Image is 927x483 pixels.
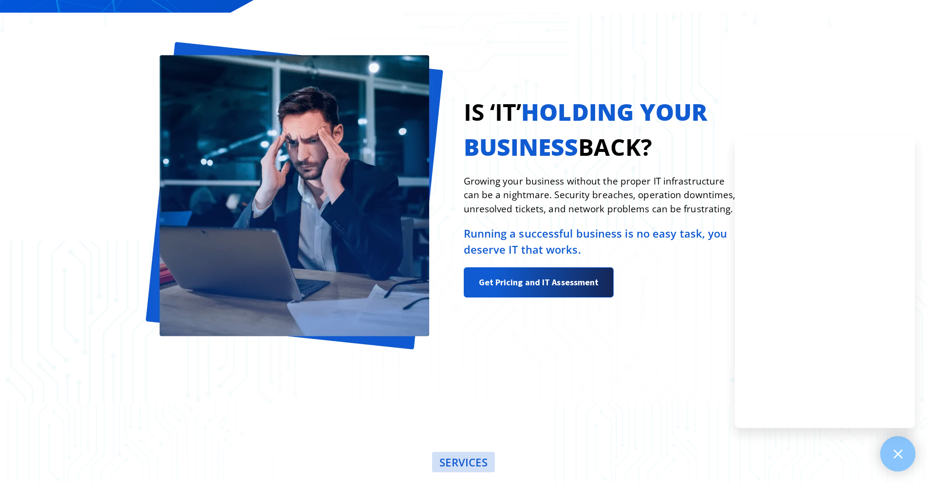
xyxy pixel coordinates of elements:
span: SERVICES [439,457,488,467]
a: Get Pricing and IT Assessment [464,267,614,297]
iframe: Chatgenie Messenger [735,136,915,428]
span: Get Pricing and IT Assessment [479,273,599,292]
img: Best IT infrastructure Services in NJ - Digacore [145,42,443,350]
a: SERVICES [432,452,495,472]
p: Growing your business without the proper IT infrastructure can be a nightmare. Security breaches,... [464,174,738,216]
p: Running a successful business is no easy task, you deserve IT that works. [464,225,738,258]
h2: Is ‘IT’ back? [464,94,738,165]
strong: holding your business [464,96,708,163]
